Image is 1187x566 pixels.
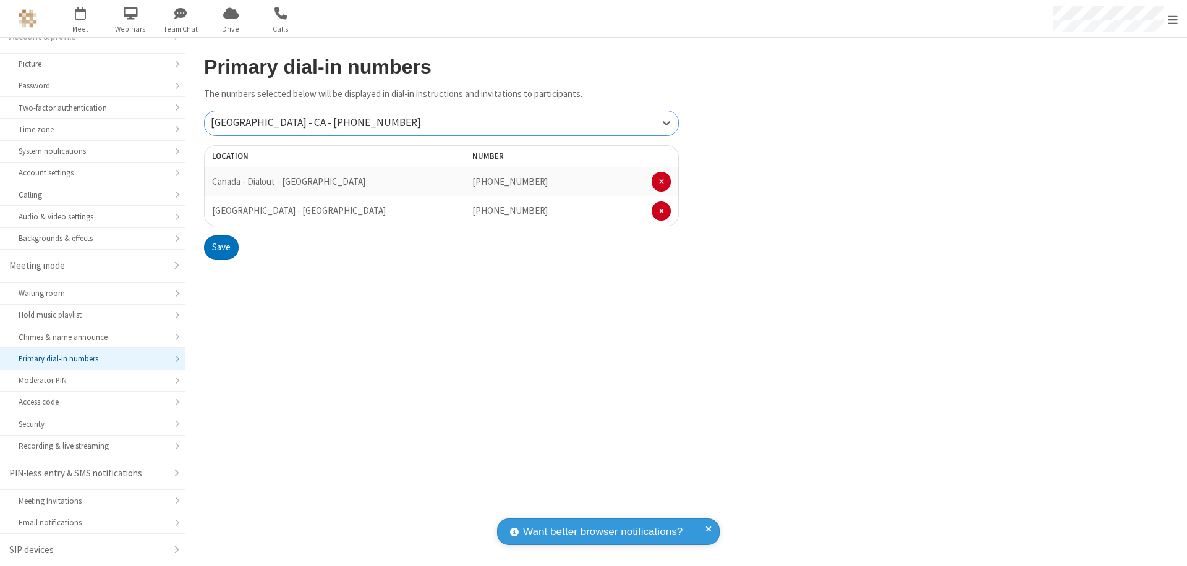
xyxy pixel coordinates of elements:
[19,287,166,299] div: Waiting room
[258,23,304,35] span: Calls
[19,189,166,201] div: Calling
[19,440,166,452] div: Recording & live streaming
[19,418,166,430] div: Security
[19,374,166,386] div: Moderator PIN
[465,145,679,167] th: Number
[57,23,104,35] span: Meet
[19,102,166,114] div: Two-factor authentication
[9,543,166,557] div: SIP devices
[158,23,204,35] span: Team Chat
[19,353,166,365] div: Primary dial-in numbers
[204,167,394,196] td: Canada - Dialout - [GEOGRAPHIC_DATA]
[19,309,166,321] div: Hold music playlist
[208,23,254,35] span: Drive
[19,396,166,408] div: Access code
[19,517,166,528] div: Email notifications
[19,211,166,222] div: Audio & video settings
[19,58,166,70] div: Picture
[19,9,37,28] img: QA Selenium DO NOT DELETE OR CHANGE
[204,87,679,101] p: The numbers selected below will be displayed in dial-in instructions and invitations to participa...
[19,331,166,343] div: Chimes & name announce
[19,145,166,157] div: System notifications
[204,56,679,78] h2: Primary dial-in numbers
[472,175,548,187] span: [PHONE_NUMBER]
[204,145,394,167] th: Location
[9,259,166,273] div: Meeting mode
[9,467,166,481] div: PIN-less entry & SMS notifications
[211,116,421,129] span: [GEOGRAPHIC_DATA] - CA - [PHONE_NUMBER]
[19,167,166,179] div: Account settings
[19,80,166,91] div: Password
[108,23,154,35] span: Webinars
[19,495,166,507] div: Meeting Invitations
[472,205,548,216] span: [PHONE_NUMBER]
[204,235,239,260] button: Save
[19,124,166,135] div: Time zone
[19,232,166,244] div: Backgrounds & effects
[204,196,394,226] td: [GEOGRAPHIC_DATA] - [GEOGRAPHIC_DATA]
[523,524,683,540] span: Want better browser notifications?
